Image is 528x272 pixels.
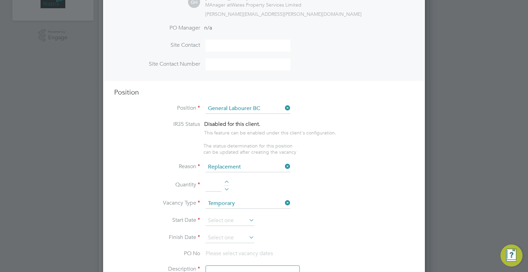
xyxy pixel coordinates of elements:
[114,105,200,112] label: Position
[204,24,212,31] span: n/a
[500,244,522,266] button: Engage Resource Center
[205,11,362,17] span: [PERSON_NAME][EMAIL_ADDRESS][PERSON_NAME][DOMAIN_NAME]
[206,250,273,257] span: Please select vacancy dates
[114,217,200,224] label: Start Date
[114,42,200,49] label: Site Contact
[206,216,254,226] input: Select one
[205,2,301,8] div: Wates Property Services Limited
[205,2,231,8] span: MAnager at
[114,234,200,241] label: Finish Date
[114,24,200,32] label: PO Manager
[114,250,200,257] label: PO No
[206,198,290,209] input: Select one
[204,128,336,136] div: This feature can be enabled under this client's configuration.
[114,181,200,188] label: Quantity
[114,199,200,207] label: Vacancy Type
[204,121,260,128] span: Disabled for this client.
[114,61,200,68] label: Site Contact Number
[206,233,254,243] input: Select one
[206,162,290,172] input: Select one
[206,104,290,114] input: Search for...
[114,163,200,170] label: Reason
[114,88,414,97] h3: Position
[203,143,296,155] span: The status determination for this position can be updated after creating the vacancy
[114,121,200,128] label: IR35 Status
